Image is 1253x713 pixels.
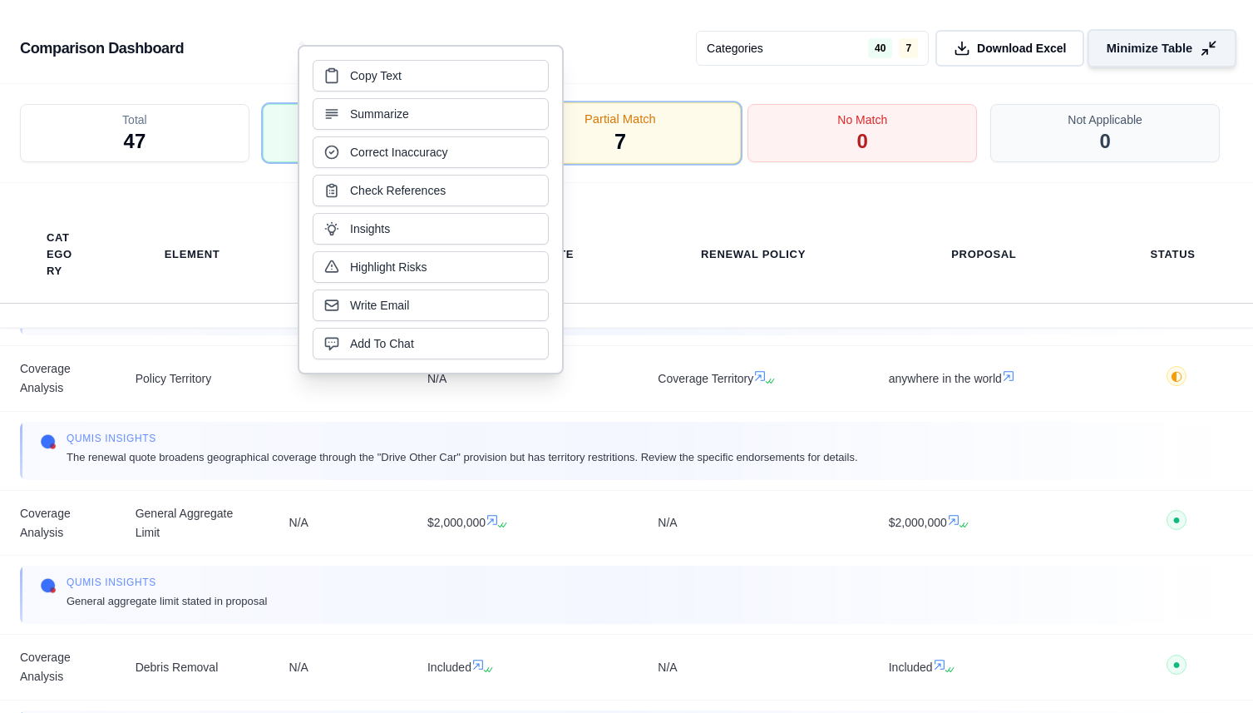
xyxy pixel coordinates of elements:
[313,328,549,359] button: Add To Chat
[889,513,1079,532] span: $2,000,000
[122,111,147,128] span: Total
[1167,510,1186,536] button: ●
[67,576,267,589] span: Qumis INSIGHTS
[20,359,96,398] span: Coverage Analysis
[350,67,402,84] span: Copy Text
[313,60,549,92] button: Copy Text
[289,228,387,281] th: Expired Policy
[313,98,549,130] button: Summarize
[1172,658,1181,671] span: ●
[136,369,249,389] span: Policy Territory
[1131,236,1216,273] th: Status
[124,128,146,155] span: 47
[313,251,549,283] button: Highlight Risks
[1171,369,1182,383] span: ◐
[658,658,848,677] span: N/A
[67,432,858,445] span: Qumis INSIGHTS
[1172,513,1181,527] span: ●
[614,128,625,156] span: 7
[427,369,618,389] span: N/A
[289,658,387,677] span: N/A
[313,290,549,321] button: Write Email
[889,658,1079,677] span: Included
[20,504,96,542] span: Coverage Analysis
[681,236,826,273] th: Renewal Policy
[658,513,848,532] span: N/A
[350,259,427,275] span: Highlight Risks
[313,175,549,206] button: Check References
[857,128,868,155] span: 0
[136,658,249,677] span: Debris Removal
[585,111,656,128] span: Partial Match
[1068,111,1142,128] span: Not Applicable
[313,213,549,245] button: Insights
[145,236,240,273] th: Element
[350,144,447,161] span: Correct Inaccuracy
[350,106,409,122] span: Summarize
[313,136,549,168] button: Correct Inaccuracy
[136,504,249,542] span: General Aggregate Limit
[27,220,96,290] th: Category
[1167,655,1186,681] button: ●
[67,592,267,610] span: General aggregate limit stated in proposal
[889,369,1079,389] span: anywhere in the world
[350,182,446,199] span: Check References
[427,658,618,677] span: Included
[1167,366,1186,392] button: ◐
[427,513,618,532] span: $2,000,000
[350,220,390,237] span: Insights
[931,236,1036,273] th: Proposal
[1099,128,1110,155] span: 0
[350,297,409,314] span: Write Email
[67,448,858,466] span: The renewal quote broadens geographical coverage through the "Drive Other Car" provision but has ...
[837,111,887,128] span: No Match
[289,513,387,532] span: N/A
[350,335,414,352] span: Add To Chat
[20,648,96,686] span: Coverage Analysis
[658,369,848,389] span: Coverage Territory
